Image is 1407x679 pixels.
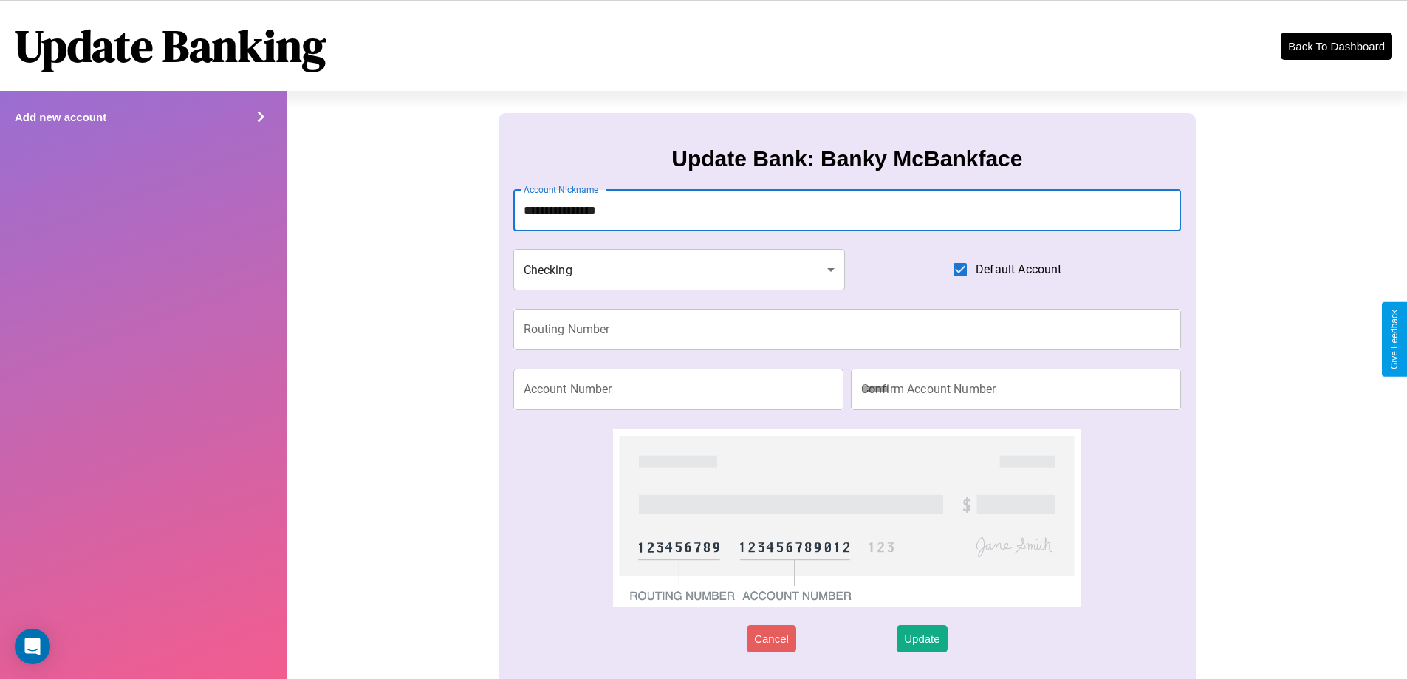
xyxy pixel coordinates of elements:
div: Open Intercom Messenger [15,629,50,664]
button: Back To Dashboard [1281,33,1392,60]
div: Checking [513,249,846,290]
label: Account Nickname [524,183,599,196]
img: check [613,429,1081,607]
h4: Add new account [15,111,106,123]
h3: Update Bank: Banky McBankface [671,146,1022,171]
button: Cancel [747,625,796,652]
h1: Update Banking [15,16,326,76]
div: Give Feedback [1389,310,1400,369]
span: Default Account [976,261,1061,279]
button: Update [897,625,947,652]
